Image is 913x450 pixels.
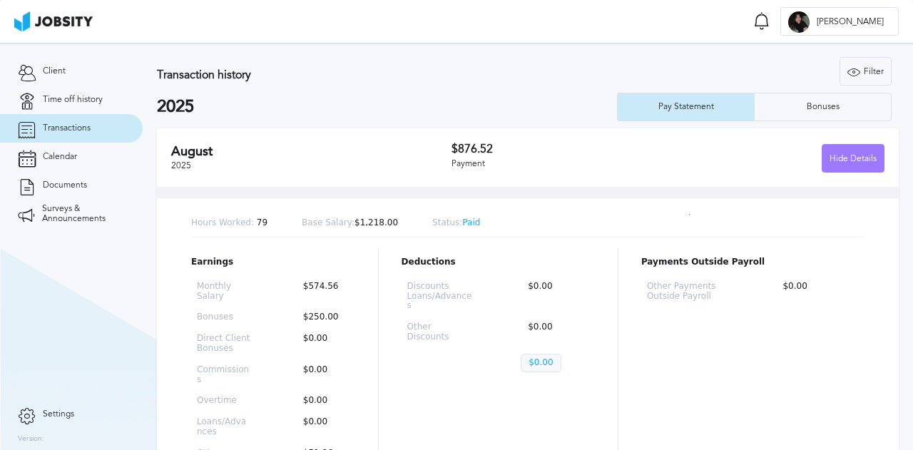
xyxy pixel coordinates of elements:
[810,17,891,27] span: [PERSON_NAME]
[157,68,558,81] h3: Transaction history
[18,435,44,444] label: Version:
[822,144,884,173] button: Hide Details
[43,409,74,419] span: Settings
[171,144,452,159] h2: August
[14,11,93,31] img: ab4bad089aa723f57921c736e9817d99.png
[775,282,859,302] p: $0.00
[43,123,91,133] span: Transactions
[780,7,899,36] button: A[PERSON_NAME]
[822,145,884,173] div: Hide Details
[302,218,398,228] p: $1,218.00
[296,334,350,354] p: $0.00
[617,93,754,121] button: Pay Statement
[43,66,66,76] span: Client
[191,218,254,227] span: Hours Worked:
[651,102,721,112] div: Pay Statement
[197,396,250,406] p: Overtime
[840,57,892,86] button: Filter
[521,282,589,311] p: $0.00
[157,97,617,117] h2: 2025
[197,417,250,437] p: Loans/Advances
[197,334,250,354] p: Direct Client Bonuses
[42,204,125,224] span: Surveys & Announcements
[407,322,476,342] p: Other Discounts
[840,58,891,86] div: Filter
[432,218,480,228] p: Paid
[302,218,355,227] span: Base Salary:
[452,143,668,155] h3: $876.52
[452,159,668,169] div: Payment
[521,322,589,342] p: $0.00
[407,282,476,311] p: Discounts Loans/Advances
[432,218,462,227] span: Status:
[43,152,77,162] span: Calendar
[296,396,350,406] p: $0.00
[521,354,561,372] p: $0.00
[296,282,350,302] p: $574.56
[197,282,250,302] p: Monthly Salary
[296,312,350,322] p: $250.00
[296,365,350,385] p: $0.00
[43,95,103,105] span: Time off history
[788,11,810,33] div: A
[647,282,730,302] p: Other Payments Outside Payroll
[800,102,847,112] div: Bonuses
[43,180,87,190] span: Documents
[754,93,892,121] button: Bonuses
[197,365,250,385] p: Commissions
[641,257,864,267] p: Payments Outside Payroll
[191,257,355,267] p: Earnings
[402,257,595,267] p: Deductions
[296,417,350,437] p: $0.00
[191,218,267,228] p: 79
[197,312,250,322] p: Bonuses
[171,160,191,170] span: 2025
